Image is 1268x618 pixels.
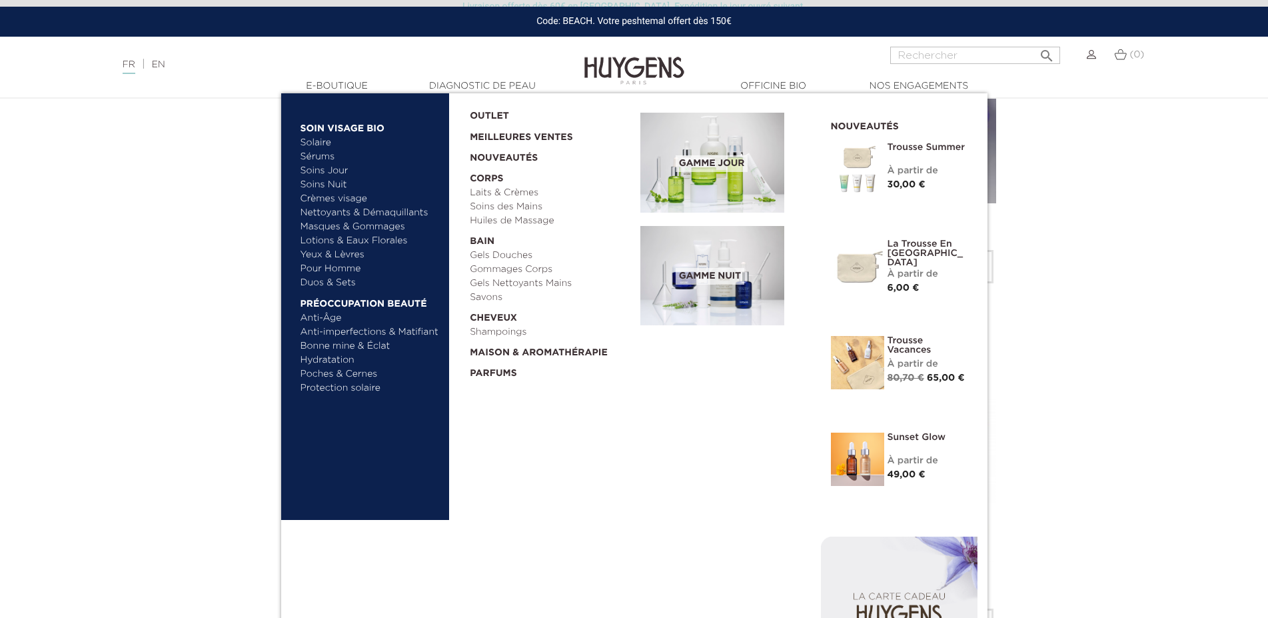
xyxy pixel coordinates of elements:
[888,357,967,371] div: À partir de
[470,228,631,249] a: Bain
[888,373,924,383] span: 80,70 €
[301,367,440,381] a: Poches & Cernes
[301,290,440,311] a: Préoccupation beauté
[301,206,440,220] a: Nettoyants & Démaquillants
[301,164,440,178] a: Soins Jour
[470,277,631,291] a: Gels Nettoyants Mains
[888,470,926,479] span: 49,00 €
[888,143,967,152] a: Trousse Summer
[640,113,811,213] a: Gamme jour
[470,214,631,228] a: Huiles de Massage
[1129,50,1144,59] span: (0)
[301,150,440,164] a: Sérums
[890,47,1060,64] input: Rechercher
[151,60,165,69] a: EN
[470,186,631,200] a: Laits & Crèmes
[888,164,967,178] div: À partir de
[470,263,631,277] a: Gommages Corps
[888,283,920,293] span: 6,00 €
[831,433,884,486] img: Sunset glow- un teint éclatant
[301,276,440,290] a: Duos & Sets
[301,234,440,248] a: Lotions & Eaux Florales
[301,311,440,325] a: Anti-Âge
[470,291,631,305] a: Savons
[301,136,440,150] a: Solaire
[1035,43,1059,61] button: 
[271,79,404,93] a: E-Boutique
[416,79,549,93] a: Diagnostic de peau
[831,336,884,389] img: La Trousse vacances
[640,113,784,213] img: routine_jour_banner.jpg
[470,145,631,165] a: Nouveautés
[640,226,784,326] img: routine_nuit_banner.jpg
[852,79,985,93] a: Nos engagements
[470,200,631,214] a: Soins des Mains
[676,268,744,285] span: Gamme nuit
[301,339,440,353] a: Bonne mine & Éclat
[927,373,965,383] span: 65,00 €
[116,57,518,73] div: |
[301,115,440,136] a: Soin Visage Bio
[470,339,631,360] a: Maison & Aromathérapie
[888,454,967,468] div: À partir de
[831,117,967,133] h2: Nouveautés
[470,305,631,325] a: Cheveux
[640,226,811,326] a: Gamme nuit
[831,239,884,293] img: La Trousse en Coton
[1039,44,1055,60] i: 
[888,267,967,281] div: À partir de
[888,336,967,355] a: Trousse Vacances
[888,180,926,189] span: 30,00 €
[301,262,440,276] a: Pour Homme
[888,433,967,442] a: Sunset Glow
[470,360,631,381] a: Parfums
[470,103,619,123] a: OUTLET
[470,325,631,339] a: Shampoings
[301,248,440,262] a: Yeux & Lèvres
[831,143,884,196] img: Trousse Summer
[301,381,440,395] a: Protection solaire
[470,165,631,186] a: Corps
[888,239,967,267] a: La Trousse en [GEOGRAPHIC_DATA]
[301,325,440,339] a: Anti-imperfections & Matifiant
[584,35,684,87] img: Huygens
[301,353,440,367] a: Hydratation
[301,192,440,206] a: Crèmes visage
[301,220,440,234] a: Masques & Gommages
[470,123,619,145] a: Meilleures Ventes
[676,155,748,172] span: Gamme jour
[123,60,135,74] a: FR
[707,79,840,93] a: Officine Bio
[301,178,428,192] a: Soins Nuit
[470,249,631,263] a: Gels Douches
